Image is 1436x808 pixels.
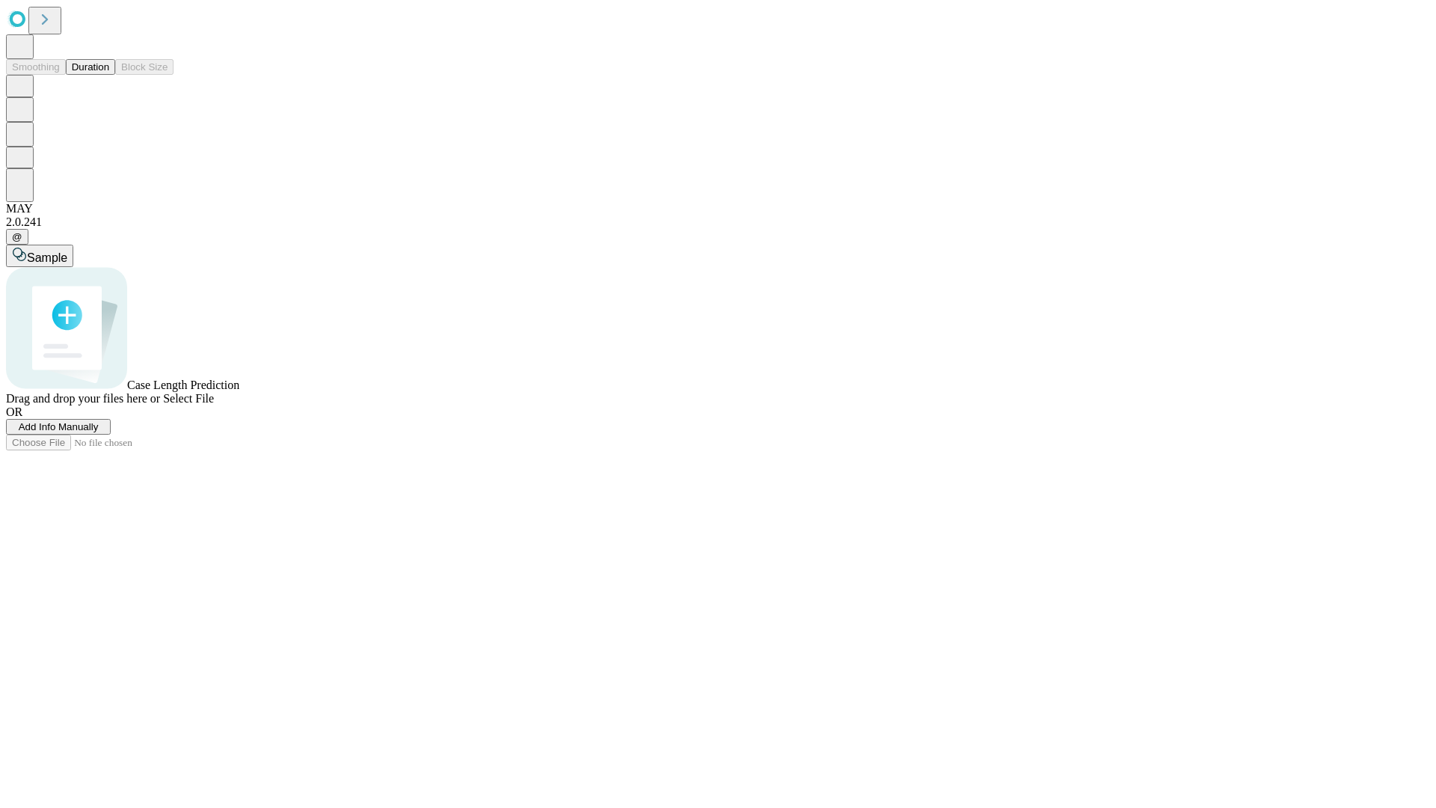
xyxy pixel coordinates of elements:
[6,215,1430,229] div: 2.0.241
[27,251,67,264] span: Sample
[163,392,214,405] span: Select File
[6,229,28,245] button: @
[66,59,115,75] button: Duration
[6,419,111,435] button: Add Info Manually
[6,59,66,75] button: Smoothing
[12,231,22,242] span: @
[6,202,1430,215] div: MAY
[19,421,99,432] span: Add Info Manually
[6,405,22,418] span: OR
[6,392,160,405] span: Drag and drop your files here or
[127,379,239,391] span: Case Length Prediction
[6,245,73,267] button: Sample
[115,59,174,75] button: Block Size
